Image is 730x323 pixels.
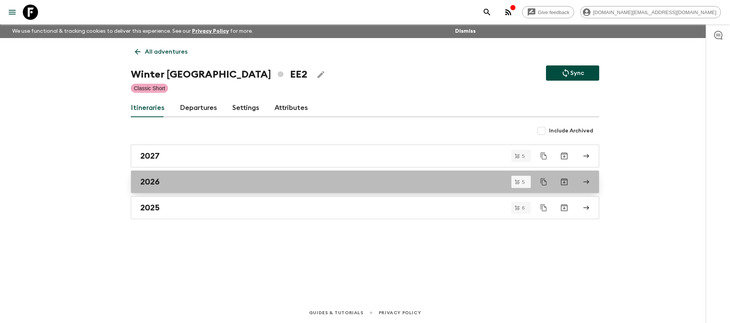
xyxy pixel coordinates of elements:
[517,154,529,159] span: 5
[557,174,572,189] button: Archive
[180,99,217,117] a: Departures
[131,170,599,193] a: 2026
[549,127,593,135] span: Include Archived
[309,309,363,317] a: Guides & Tutorials
[546,65,599,81] button: Sync adventure departures to the booking engine
[517,180,529,185] span: 5
[537,201,551,215] button: Duplicate
[131,99,165,117] a: Itineraries
[570,68,584,78] p: Sync
[589,10,720,15] span: [DOMAIN_NAME][EMAIL_ADDRESS][DOMAIN_NAME]
[145,47,187,56] p: All adventures
[131,145,599,167] a: 2027
[9,24,256,38] p: We use functional & tracking cookies to deliver this experience. See our for more.
[134,84,165,92] p: Classic Short
[131,196,599,219] a: 2025
[5,5,20,20] button: menu
[140,177,160,187] h2: 2026
[534,10,574,15] span: Give feedback
[379,309,421,317] a: Privacy Policy
[313,67,328,82] button: Edit Adventure Title
[479,5,495,20] button: search adventures
[522,6,574,18] a: Give feedback
[232,99,259,117] a: Settings
[537,149,551,163] button: Duplicate
[580,6,721,18] div: [DOMAIN_NAME][EMAIL_ADDRESS][DOMAIN_NAME]
[537,175,551,189] button: Duplicate
[140,203,160,213] h2: 2025
[131,67,307,82] h1: Winter [GEOGRAPHIC_DATA] EE2
[557,200,572,215] button: Archive
[517,205,529,210] span: 6
[275,99,308,117] a: Attributes
[131,44,192,59] a: All adventures
[453,26,478,37] button: Dismiss
[192,29,229,34] a: Privacy Policy
[557,148,572,164] button: Archive
[140,151,160,161] h2: 2027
